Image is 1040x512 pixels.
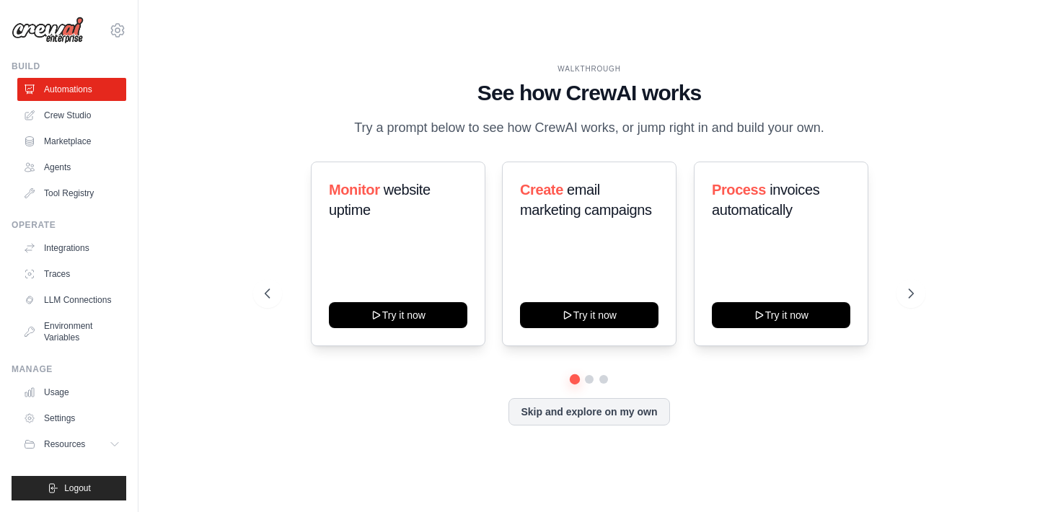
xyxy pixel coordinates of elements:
[329,182,380,198] span: Monitor
[44,438,85,450] span: Resources
[329,182,431,218] span: website uptime
[17,182,126,205] a: Tool Registry
[64,482,91,494] span: Logout
[12,17,84,44] img: Logo
[17,104,126,127] a: Crew Studio
[17,381,126,404] a: Usage
[508,398,669,425] button: Skip and explore on my own
[12,219,126,231] div: Operate
[265,63,915,74] div: WALKTHROUGH
[12,363,126,375] div: Manage
[12,476,126,500] button: Logout
[265,80,915,106] h1: See how CrewAI works
[347,118,832,138] p: Try a prompt below to see how CrewAI works, or jump right in and build your own.
[520,182,563,198] span: Create
[712,302,850,328] button: Try it now
[17,156,126,179] a: Agents
[17,262,126,286] a: Traces
[712,182,766,198] span: Process
[17,433,126,456] button: Resources
[520,302,658,328] button: Try it now
[12,61,126,72] div: Build
[520,182,652,218] span: email marketing campaigns
[17,288,126,312] a: LLM Connections
[329,302,467,328] button: Try it now
[17,78,126,101] a: Automations
[17,314,126,349] a: Environment Variables
[17,407,126,430] a: Settings
[17,237,126,260] a: Integrations
[17,130,126,153] a: Marketplace
[712,182,819,218] span: invoices automatically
